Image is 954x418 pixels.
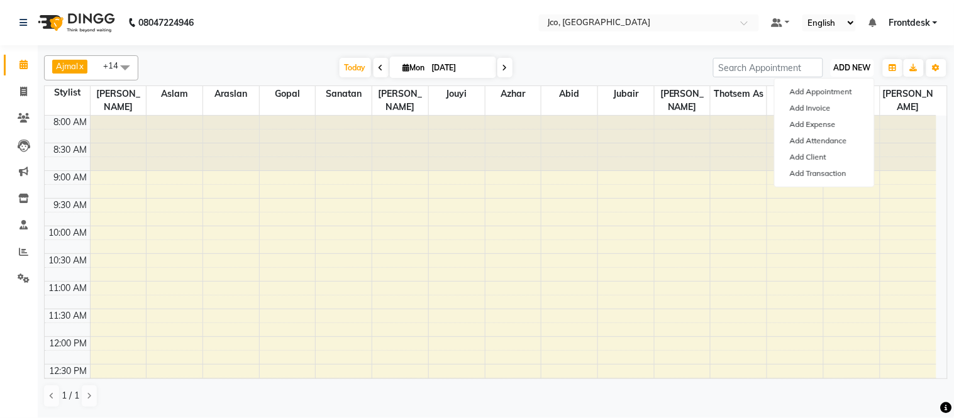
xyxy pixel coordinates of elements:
span: [PERSON_NAME] [880,86,936,115]
div: 8:00 AM [52,116,90,129]
span: Ajmal [767,86,823,102]
div: 8:30 AM [52,143,90,157]
div: 10:00 AM [47,226,90,239]
div: 12:00 PM [47,337,90,350]
span: Azhar [485,86,541,102]
button: Add Appointment [775,84,874,100]
span: +14 [103,60,128,70]
b: 08047224946 [138,5,194,40]
span: ADD NEW [834,63,871,72]
span: [PERSON_NAME] [655,86,711,115]
span: Abid [541,86,597,102]
span: Jubair [598,86,654,102]
span: [PERSON_NAME] [372,86,428,115]
div: 11:00 AM [47,282,90,295]
a: Add Attendance [775,133,874,149]
a: x [78,61,84,71]
span: Gopal [260,86,316,102]
span: 1 / 1 [62,389,79,402]
a: Add Invoice [775,100,874,116]
span: Aslam [147,86,202,102]
div: 9:00 AM [52,171,90,184]
span: Ajmal [56,61,78,71]
a: Add Transaction [775,165,874,182]
img: logo [32,5,118,40]
div: 11:30 AM [47,309,90,322]
span: Jouyi [429,86,485,102]
div: 12:30 PM [47,365,90,378]
span: Frontdesk [889,16,930,30]
div: Stylist [45,86,90,99]
a: Add Expense [775,116,874,133]
button: ADD NEW [831,59,874,77]
span: Today [340,58,371,77]
span: Thotsem as [711,86,767,102]
div: 10:30 AM [47,254,90,267]
input: Search Appointment [713,58,823,77]
span: Sanatan [316,86,372,102]
span: Mon [400,63,428,72]
div: 9:30 AM [52,199,90,212]
input: 2025-09-01 [428,58,491,77]
span: Araslan [203,86,259,102]
span: [PERSON_NAME] [91,86,147,115]
a: Add Client [775,149,874,165]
